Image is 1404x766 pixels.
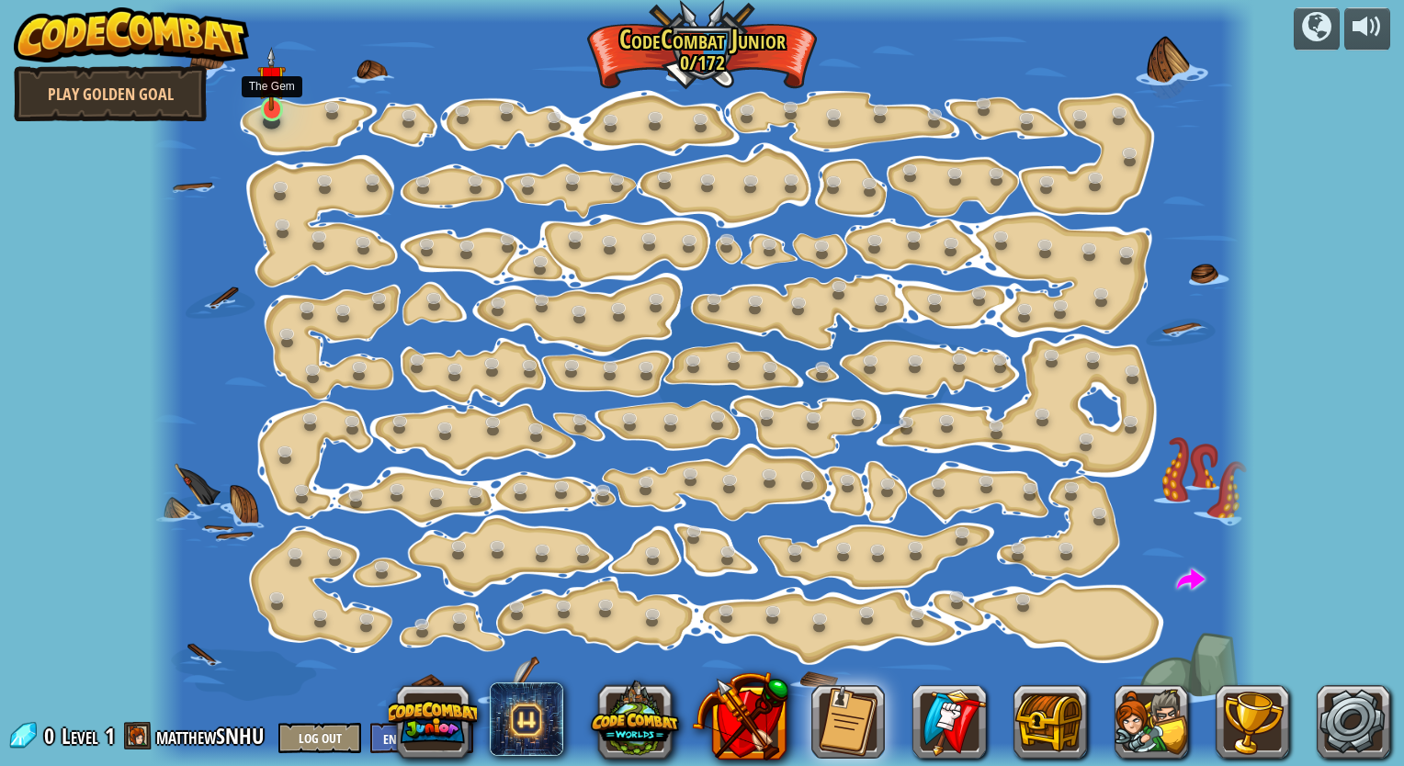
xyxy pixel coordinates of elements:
[44,721,60,750] span: 0
[156,721,269,750] a: matthewSNHU
[278,723,361,753] button: Log Out
[14,66,207,121] a: Play Golden Goal
[62,721,98,751] span: Level
[1294,7,1340,51] button: Campaigns
[105,721,115,750] span: 1
[14,7,249,62] img: CodeCombat - Learn how to code by playing a game
[1344,7,1390,51] button: Adjust volume
[257,47,286,111] img: level-banner-unstarted.png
